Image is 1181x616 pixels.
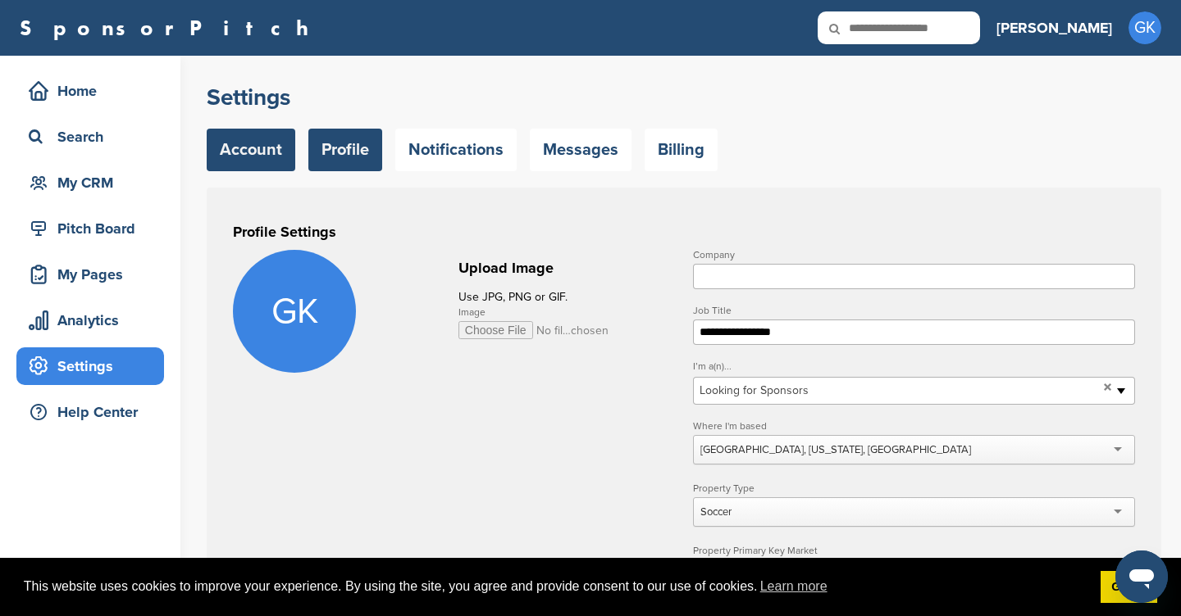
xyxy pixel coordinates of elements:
[25,351,164,381] div: Settings
[233,220,1135,243] h3: Profile Settings
[1129,11,1161,44] span: GK
[25,214,164,243] div: Pitch Board
[700,442,971,457] div: [GEOGRAPHIC_DATA], [US_STATE], [GEOGRAPHIC_DATA]
[395,129,517,171] a: Notifications
[996,10,1112,46] a: [PERSON_NAME]
[24,574,1088,599] span: This website uses cookies to improve your experience. By using the site, you agree and provide co...
[458,307,675,317] label: Image
[693,421,1135,431] label: Where I'm based
[693,361,1135,371] label: I’m a(n)...
[996,16,1112,39] h3: [PERSON_NAME]
[693,250,1135,260] label: Company
[758,574,830,599] a: learn more about cookies
[645,129,718,171] a: Billing
[458,257,675,279] h2: Upload Image
[1101,571,1157,604] a: dismiss cookie message
[16,256,164,293] a: My Pages
[207,129,295,171] a: Account
[207,83,1161,112] h2: Settings
[20,17,319,38] a: SponsorPitch
[700,381,1097,401] span: Looking for Sponsors
[16,210,164,247] a: Pitch Board
[458,287,675,307] p: Use JPG, PNG or GIF.
[16,118,164,156] a: Search
[25,168,164,197] div: My CRM
[233,250,356,373] span: GK
[693,483,1135,493] label: Property Type
[16,347,164,385] a: Settings
[25,260,164,289] div: My Pages
[1115,550,1168,603] iframe: Button to launch messaging window
[693,306,1135,315] label: Job Title
[25,397,164,427] div: Help Center
[530,129,632,171] a: Messages
[308,129,382,171] a: Profile
[25,122,164,152] div: Search
[16,301,164,339] a: Analytics
[693,546,1135,555] label: Property Primary Key Market
[16,164,164,202] a: My CRM
[16,72,164,110] a: Home
[16,393,164,431] a: Help Center
[700,505,732,519] div: Soccer
[25,306,164,335] div: Analytics
[25,76,164,106] div: Home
